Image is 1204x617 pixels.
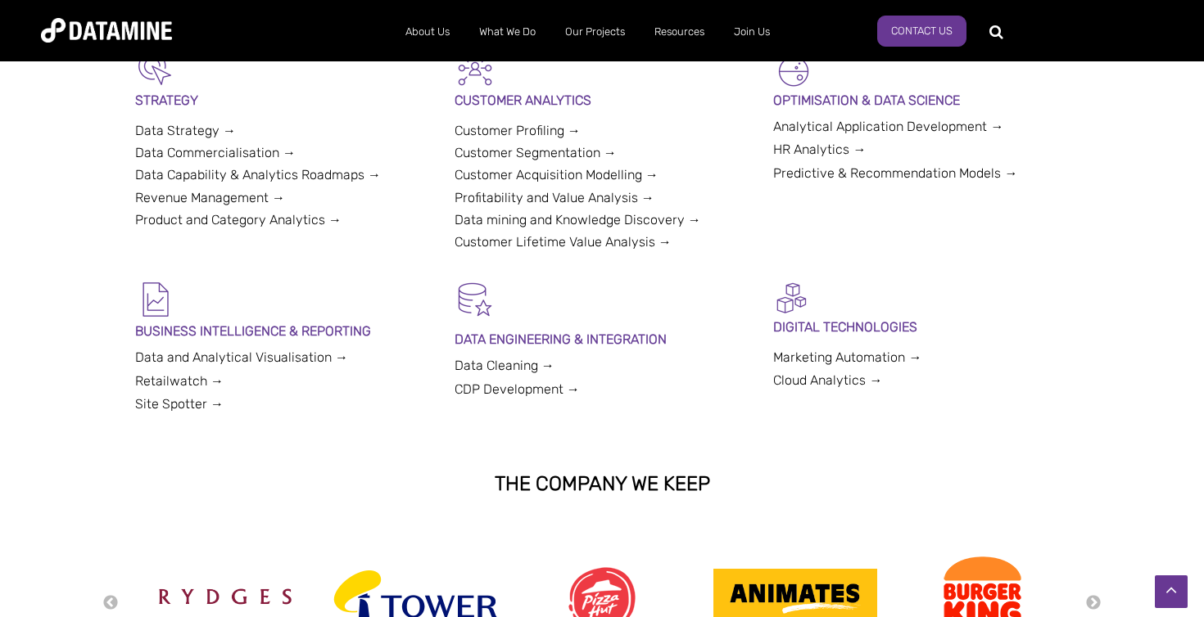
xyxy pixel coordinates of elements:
[135,279,176,320] img: BI & Reporting
[455,234,672,250] a: Customer Lifetime Value Analysis →
[135,396,224,412] a: Site Spotter →
[773,372,882,388] a: Cloud Analytics →
[455,145,617,160] a: Customer Segmentation →
[550,11,640,53] a: Our Projects
[773,165,1017,181] a: Predictive & Recommendation Models →
[455,358,554,373] a: Data Cleaning →
[135,190,285,205] a: Revenue Management →
[719,11,785,53] a: Join Us
[455,381,580,397] a: CDP Development →
[135,320,431,342] p: BUSINESS INTELLIGENCE & REPORTING
[773,316,1069,338] p: DIGITAL TECHNOLOGIES
[877,16,966,47] a: Contact Us
[455,212,701,227] a: Data mining and Knowledge Discovery →
[135,373,224,389] a: Retailwatch →
[135,212,342,227] a: Product and Category Analytics →
[102,594,119,612] button: Previous
[455,279,496,320] img: Data Hygiene
[1085,594,1102,612] button: Next
[455,48,496,89] img: Customer Analytics
[41,18,172,43] img: Datamine
[135,349,348,365] a: Data and Analytical Visualisation →
[455,328,750,350] p: DATA ENGINEERING & INTEGRATION
[455,190,654,205] a: Profitability and Value Analysis →
[455,123,581,138] a: Customer Profiling →
[773,89,1069,111] p: OPTIMISATION & DATA SCIENCE
[135,167,381,182] a: Data Capability & Analytics Roadmaps →
[773,119,1003,134] a: Analytical Application Development →
[455,167,659,182] a: Customer Acquisition Modelling →
[135,89,431,111] p: STRATEGY
[640,11,719,53] a: Resources
[773,349,921,365] a: Marketing Automation →
[135,123,236,138] a: Data Strategy →
[455,89,750,111] p: CUSTOMER ANALYTICS
[135,145,296,160] a: Data Commercialisation →
[135,48,176,89] img: Strategy-1
[391,11,464,53] a: About Us
[773,279,810,316] img: Digital Activation
[464,11,550,53] a: What We Do
[495,472,710,495] strong: THE COMPANY WE KEEP
[773,142,866,157] a: HR Analytics →
[773,48,814,89] img: Optimisation & Data Science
